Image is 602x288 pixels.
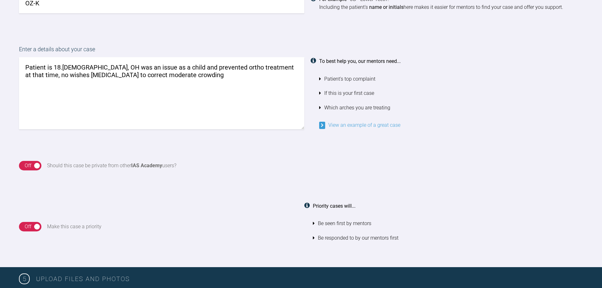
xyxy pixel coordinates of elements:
[47,223,101,231] div: Make this case a priority
[131,162,162,169] strong: IAS Academy
[47,162,176,170] div: Should this case be private from other users?
[319,101,583,115] li: Which arches you are treating
[19,57,304,129] textarea: Patient is 18.[DEMOGRAPHIC_DATA], OH was an issue as a child and prevented ortho treatment at tha...
[313,203,356,209] strong: Priority cases will...
[313,216,583,231] li: Be seen first by mentors
[313,231,583,245] li: Be responded to by our mentors first
[319,86,583,101] li: If this is your first case
[369,4,404,10] strong: name or initials
[319,122,400,128] a: View an example of a great case
[19,45,583,57] label: Enter a details about your case
[36,274,583,284] h3: Upload Files and Photos
[319,58,401,64] strong: To best help you, our mentors need...
[19,273,30,284] span: 5
[25,162,31,170] div: Off
[25,223,31,231] div: Off
[319,72,583,86] li: Patient's top complaint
